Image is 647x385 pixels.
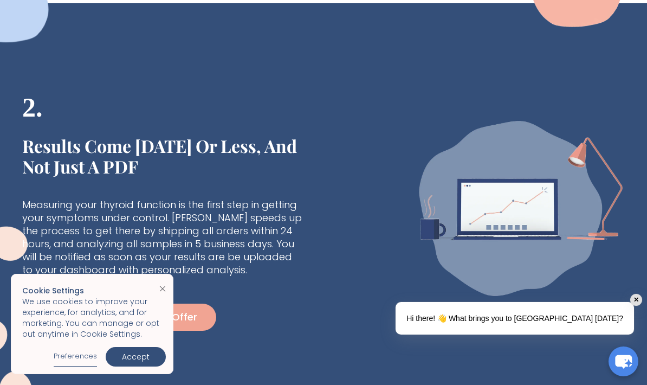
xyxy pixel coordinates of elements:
[22,95,43,119] h1: 2.
[396,302,634,335] div: Hi there! 👋 What brings you to [GEOGRAPHIC_DATA] [DATE]?
[630,294,642,306] div: ✕
[22,198,303,277] p: Measuring your thyroid function is the first step in getting your symptoms under control. [PERSON...
[22,136,303,177] h1: Results come [DATE] or less, and not just a PDF
[609,347,638,376] button: chat-button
